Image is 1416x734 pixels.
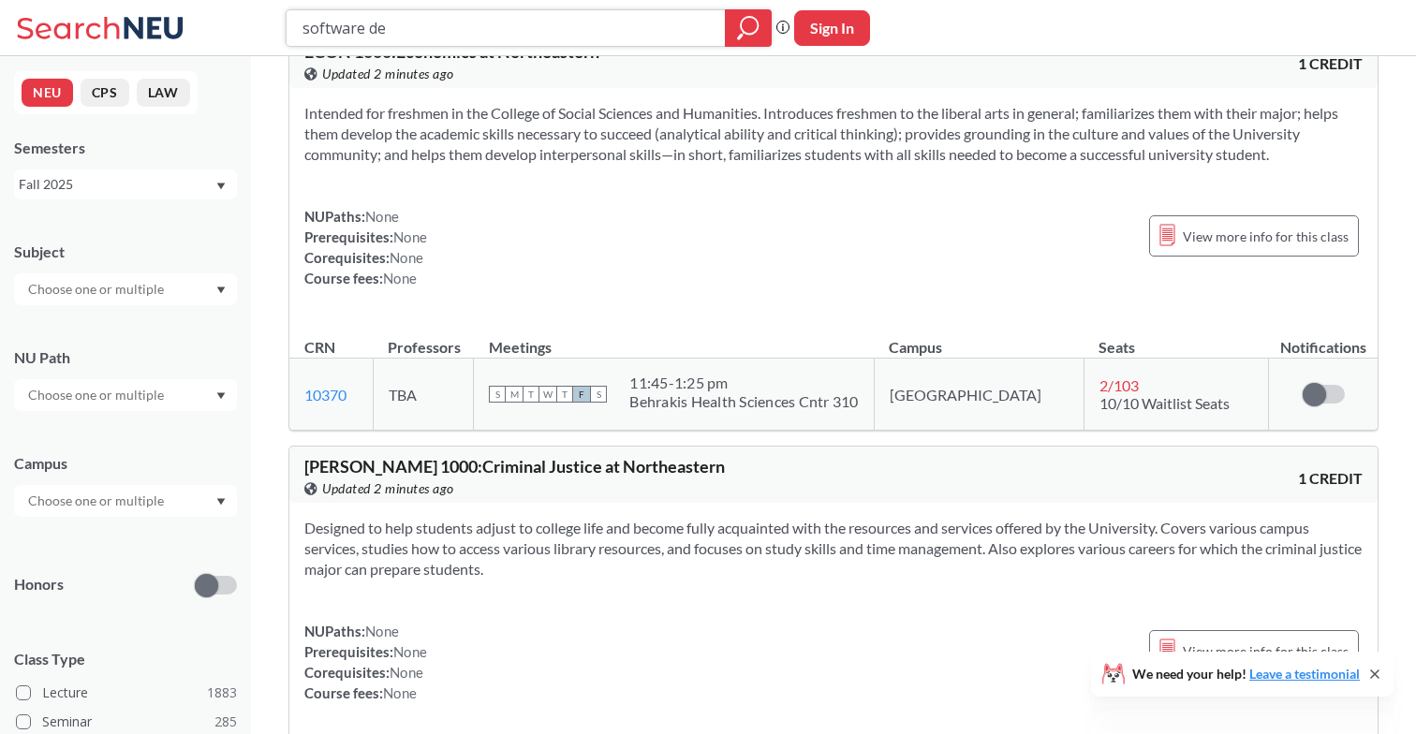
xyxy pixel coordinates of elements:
svg: Dropdown arrow [216,392,226,400]
button: CPS [81,79,129,107]
svg: Dropdown arrow [216,183,226,190]
span: 2 / 103 [1099,376,1139,394]
svg: Dropdown arrow [216,498,226,506]
label: Lecture [16,681,237,705]
th: Notifications [1269,318,1378,359]
label: Seminar [16,710,237,734]
td: [GEOGRAPHIC_DATA] [874,359,1084,431]
input: Choose one or multiple [19,384,176,406]
span: 10/10 Waitlist Seats [1099,394,1230,412]
span: None [365,208,399,225]
span: None [390,249,423,266]
th: Seats [1084,318,1269,359]
div: CRN [304,337,335,358]
span: M [506,386,523,403]
div: Behrakis Health Sciences Cntr 310 [629,392,858,411]
svg: magnifying glass [737,15,760,41]
a: Leave a testimonial [1249,666,1360,682]
div: Dropdown arrow [14,379,237,411]
span: S [590,386,607,403]
span: View more info for this class [1183,225,1349,248]
span: 1883 [207,683,237,703]
th: Campus [874,318,1084,359]
div: NU Path [14,347,237,368]
span: Class Type [14,649,237,669]
span: [PERSON_NAME] 1000 : Criminal Justice at Northeastern [304,456,725,477]
span: 285 [214,712,237,732]
th: Meetings [474,318,874,359]
input: Choose one or multiple [19,278,176,301]
input: Class, professor, course number, "phrase" [301,12,712,44]
section: Designed to help students adjust to college life and become fully acquainted with the resources a... [304,518,1363,580]
input: Choose one or multiple [19,490,176,512]
p: Honors [14,574,64,595]
span: None [365,623,399,639]
span: None [393,228,427,245]
section: Intended for freshmen in the College of Social Sciences and Humanities. Introduces freshmen to th... [304,103,1363,165]
div: Semesters [14,138,237,158]
span: W [539,386,556,403]
span: None [390,664,423,681]
div: magnifying glass [725,9,772,47]
div: 11:45 - 1:25 pm [629,374,858,392]
span: S [489,386,506,403]
div: Campus [14,453,237,474]
span: None [383,684,417,701]
svg: Dropdown arrow [216,286,226,294]
th: Professors [373,318,474,359]
a: 10370 [304,386,347,404]
span: View more info for this class [1183,639,1349,663]
button: Sign In [794,10,870,46]
div: Dropdown arrow [14,485,237,517]
span: T [556,386,573,403]
span: None [393,643,427,660]
span: F [573,386,590,403]
div: Fall 2025Dropdown arrow [14,169,237,199]
span: None [383,270,417,286]
span: Updated 2 minutes ago [322,478,454,499]
span: 1 CREDIT [1298,53,1363,74]
div: NUPaths: Prerequisites: Corequisites: Course fees: [304,206,427,288]
button: NEU [22,79,73,107]
button: LAW [137,79,190,107]
div: NUPaths: Prerequisites: Corequisites: Course fees: [304,621,427,703]
span: T [523,386,539,403]
td: TBA [373,359,474,431]
div: Subject [14,242,237,262]
span: 1 CREDIT [1298,468,1363,489]
div: Fall 2025 [19,174,214,195]
span: We need your help! [1132,668,1360,681]
div: Dropdown arrow [14,273,237,305]
span: Updated 2 minutes ago [322,64,454,84]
